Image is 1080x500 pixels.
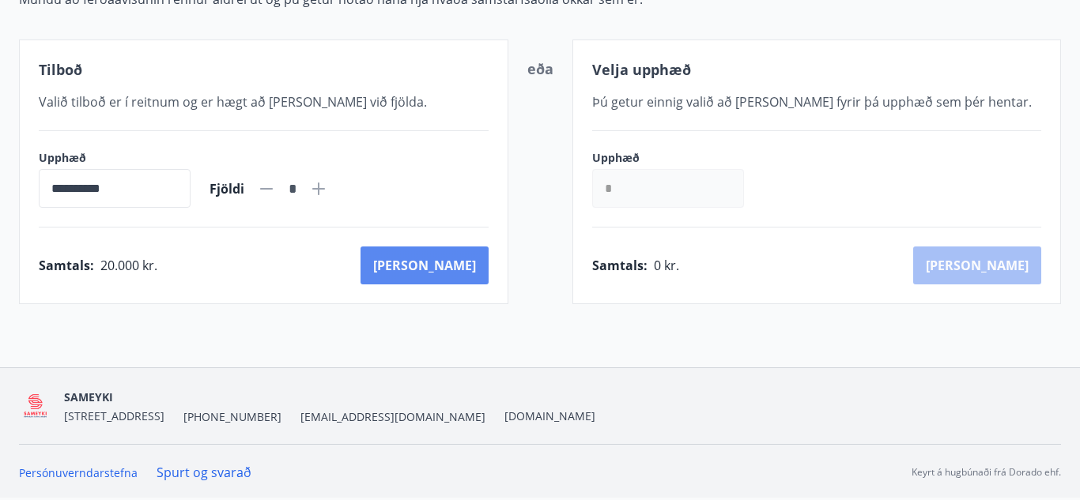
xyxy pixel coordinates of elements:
[39,93,427,111] span: Valið tilboð er í reitnum og er hægt að [PERSON_NAME] við fjölda.
[210,180,244,197] span: Fjöldi
[39,60,82,79] span: Tilboð
[592,60,691,79] span: Velja upphæð
[39,257,94,274] span: Samtals :
[64,389,113,404] span: SAMEYKI
[300,409,485,425] span: [EMAIL_ADDRESS][DOMAIN_NAME]
[592,150,760,166] label: Upphæð
[64,408,164,423] span: [STREET_ADDRESS]
[361,246,489,284] button: [PERSON_NAME]
[504,408,595,423] a: [DOMAIN_NAME]
[100,257,157,274] span: 20.000 kr.
[654,257,679,274] span: 0 kr.
[183,409,281,425] span: [PHONE_NUMBER]
[912,465,1061,479] p: Keyrt á hugbúnaði frá Dorado ehf.
[19,389,51,423] img: 5QO2FORUuMeaEQbdwbcTl28EtwdGrpJ2a0ZOehIg.png
[39,150,191,166] label: Upphæð
[592,93,1032,111] span: Þú getur einnig valið að [PERSON_NAME] fyrir þá upphæð sem þér hentar.
[157,464,251,481] a: Spurt og svarað
[592,257,648,274] span: Samtals :
[19,465,138,480] a: Persónuverndarstefna
[527,59,553,78] span: eða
